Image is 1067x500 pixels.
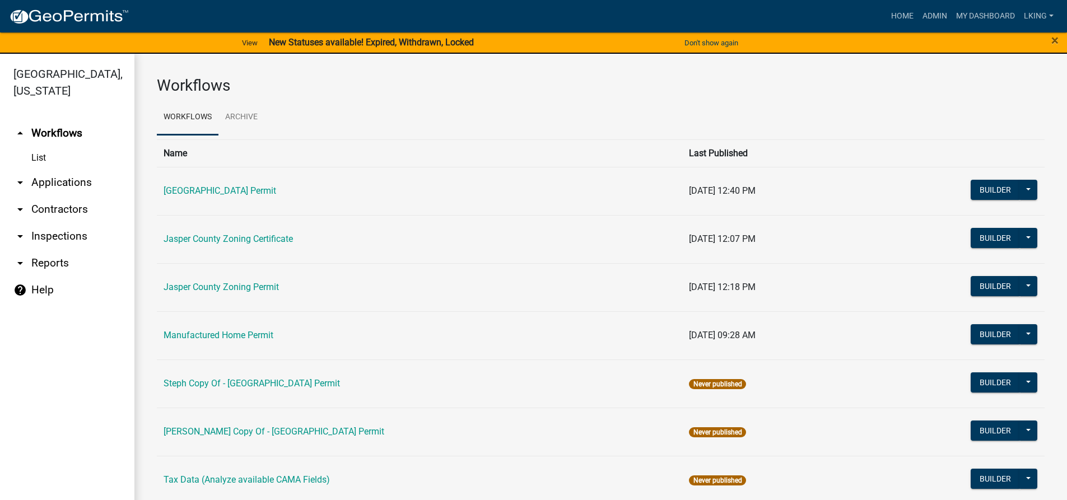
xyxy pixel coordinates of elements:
[689,475,745,485] span: Never published
[689,185,756,196] span: [DATE] 12:40 PM
[13,256,27,270] i: arrow_drop_down
[680,34,743,52] button: Don't show again
[1019,6,1058,27] a: LKING
[164,378,340,389] a: Steph Copy Of - [GEOGRAPHIC_DATA] Permit
[237,34,262,52] a: View
[971,180,1020,200] button: Builder
[971,469,1020,489] button: Builder
[971,324,1020,344] button: Builder
[1051,32,1059,48] span: ×
[164,185,276,196] a: [GEOGRAPHIC_DATA] Permit
[164,330,273,340] a: Manufactured Home Permit
[157,76,1045,95] h3: Workflows
[689,282,756,292] span: [DATE] 12:18 PM
[689,233,756,244] span: [DATE] 12:07 PM
[269,37,474,48] strong: New Statuses available! Expired, Withdrawn, Locked
[1051,34,1059,47] button: Close
[689,427,745,437] span: Never published
[971,372,1020,392] button: Builder
[164,282,279,292] a: Jasper County Zoning Permit
[164,474,330,485] a: Tax Data (Analyze available CAMA Fields)
[918,6,952,27] a: Admin
[689,379,745,389] span: Never published
[952,6,1019,27] a: My Dashboard
[971,276,1020,296] button: Builder
[887,6,918,27] a: Home
[13,127,27,140] i: arrow_drop_up
[218,100,264,135] a: Archive
[13,203,27,216] i: arrow_drop_down
[157,100,218,135] a: Workflows
[971,420,1020,441] button: Builder
[13,283,27,297] i: help
[689,330,756,340] span: [DATE] 09:28 AM
[157,139,682,167] th: Name
[13,230,27,243] i: arrow_drop_down
[682,139,862,167] th: Last Published
[13,176,27,189] i: arrow_drop_down
[164,426,384,437] a: [PERSON_NAME] Copy Of - [GEOGRAPHIC_DATA] Permit
[971,228,1020,248] button: Builder
[164,233,293,244] a: Jasper County Zoning Certificate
